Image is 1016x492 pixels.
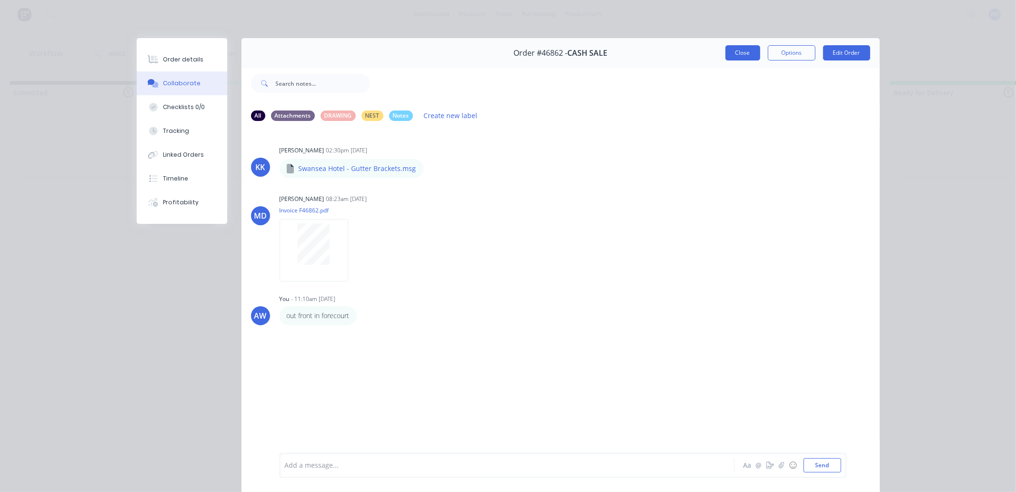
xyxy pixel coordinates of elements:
[725,45,760,60] button: Close
[389,110,413,121] div: Notes
[326,195,367,203] div: 08:23am [DATE]
[137,119,227,143] button: Tracking
[163,79,201,88] div: Collaborate
[254,210,267,221] div: MD
[567,49,607,58] span: CASH SALE
[321,110,356,121] div: DRAWING
[280,146,324,155] div: [PERSON_NAME]
[137,143,227,167] button: Linked Orders
[163,55,203,64] div: Order details
[280,295,290,303] div: You
[163,103,205,111] div: Checklists 0/0
[137,167,227,191] button: Timeline
[137,191,227,214] button: Profitability
[299,164,416,173] p: Swansea Hotel - Gutter Brackets.msg
[163,198,199,207] div: Profitability
[753,460,765,471] button: @
[362,110,383,121] div: NEST
[163,127,189,135] div: Tracking
[768,45,815,60] button: Options
[742,460,753,471] button: Aa
[287,311,350,321] p: out front in forecourt
[292,295,336,303] div: - 11:10am [DATE]
[163,174,188,183] div: Timeline
[823,45,870,60] button: Edit Order
[137,95,227,119] button: Checklists 0/0
[137,48,227,71] button: Order details
[256,161,265,173] div: KK
[251,110,265,121] div: All
[787,460,799,471] button: ☺
[326,146,368,155] div: 02:30pm [DATE]
[280,195,324,203] div: [PERSON_NAME]
[276,74,370,93] input: Search notes...
[419,109,483,122] button: Create new label
[137,71,227,95] button: Collaborate
[804,458,841,472] button: Send
[513,49,567,58] span: Order #46862 -
[163,151,204,159] div: Linked Orders
[271,110,315,121] div: Attachments
[280,206,358,214] p: Invoice F46862.pdf
[254,310,267,321] div: AW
